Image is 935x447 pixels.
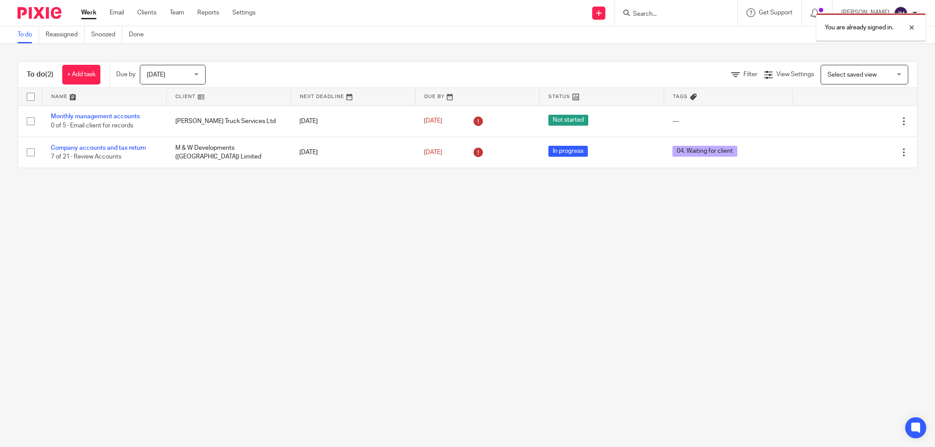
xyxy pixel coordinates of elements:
[167,137,291,168] td: M & W Developments ([GEOGRAPHIC_DATA]) Limited
[51,154,121,160] span: 7 of 21 · Review Accounts
[129,26,150,43] a: Done
[548,146,588,157] span: In progress
[51,113,140,120] a: Monthly management accounts
[291,137,415,168] td: [DATE]
[18,26,39,43] a: To do
[116,70,135,79] p: Due by
[167,106,291,137] td: [PERSON_NAME] Truck Services Ltd
[424,118,442,124] span: [DATE]
[232,8,256,17] a: Settings
[828,72,877,78] span: Select saved view
[18,7,61,19] img: Pixie
[672,146,737,157] span: 04. Waiting for client
[825,23,893,32] p: You are already signed in.
[147,72,165,78] span: [DATE]
[548,115,588,126] span: Not started
[197,8,219,17] a: Reports
[673,94,688,99] span: Tags
[291,106,415,137] td: [DATE]
[776,71,814,77] span: View Settings
[27,70,53,79] h1: To do
[51,123,133,129] span: 0 of 5 · Email client for records
[91,26,122,43] a: Snoozed
[110,8,124,17] a: Email
[46,26,85,43] a: Reassigned
[743,71,757,77] span: Filter
[170,8,184,17] a: Team
[894,6,908,20] img: svg%3E
[137,8,156,17] a: Clients
[51,145,146,151] a: Company accounts and tax return
[81,8,96,17] a: Work
[424,149,442,155] span: [DATE]
[672,117,784,126] div: ---
[45,71,53,78] span: (2)
[62,65,100,84] a: + Add task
